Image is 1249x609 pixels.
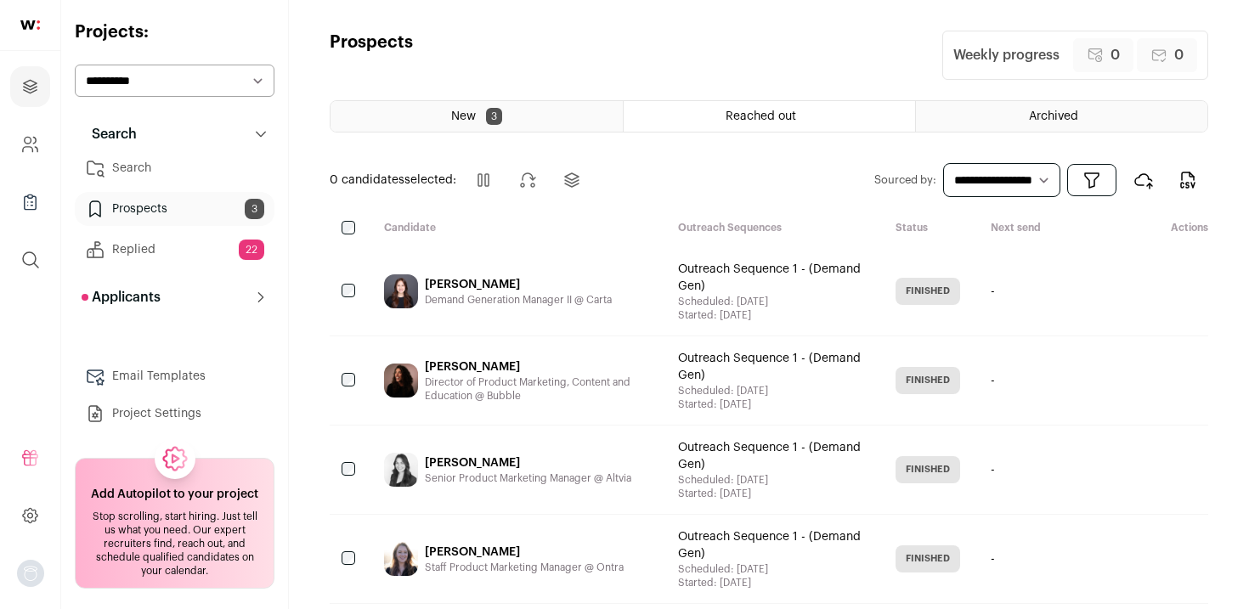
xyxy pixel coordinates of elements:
[678,439,869,473] div: Outreach Sequence 1 - (Demand Gen)
[425,561,624,574] div: Staff Product Marketing Manager @ Ontra
[678,261,869,295] div: Outreach Sequence 1 - (Demand Gen)
[425,293,612,307] div: Demand Generation Manager II @ Carta
[20,20,40,30] img: wellfound-shorthand-0d5821cbd27db2630d0214b213865d53afaa358527fdda9d0ea32b1df1b89c2c.svg
[726,110,796,122] span: Reached out
[91,486,258,503] h2: Add Autopilot to your project
[678,576,869,589] div: Started: [DATE]
[1167,160,1208,200] button: Export to CSV
[1113,221,1208,237] div: Actions
[75,397,274,431] a: Project Settings
[882,221,977,237] div: Status
[10,66,50,107] a: Projects
[370,221,664,237] div: Candidate
[10,182,50,223] a: Company Lists
[463,160,504,200] button: Pause outreach
[916,101,1207,132] a: Archived
[991,372,995,389] span: -
[1111,45,1120,65] span: 0
[10,124,50,165] a: Company and ATS Settings
[451,110,476,122] span: New
[896,367,960,394] span: Finished
[331,101,623,132] a: New 3
[1123,160,1164,200] button: Export to ATS
[953,45,1060,65] div: Weekly progress
[75,151,274,185] a: Search
[425,471,631,485] div: Senior Product Marketing Manager @ Altvia
[82,287,161,307] p: Applicants
[678,562,869,576] div: Scheduled: [DATE]
[678,350,869,384] div: Outreach Sequence 1 - (Demand Gen)
[86,510,263,578] div: Stop scrolling, start hiring. Just tell us what you need. Our expert recruiters find, reach out, ...
[75,20,274,44] h2: Projects:
[1174,45,1184,65] span: 0
[75,280,274,314] button: Applicants
[486,108,502,125] span: 3
[678,528,869,562] div: Outreach Sequence 1 - (Demand Gen)
[17,560,44,587] button: Open dropdown
[17,560,44,587] img: nopic.png
[239,240,264,260] span: 22
[991,550,995,567] span: -
[75,359,274,393] a: Email Templates
[82,124,137,144] p: Search
[874,173,936,187] label: Sourced by:
[896,278,960,305] span: Finished
[678,295,869,308] div: Scheduled: [DATE]
[330,172,456,189] span: selected:
[896,456,960,483] span: Finished
[678,487,869,500] div: Started: [DATE]
[678,398,869,411] div: Started: [DATE]
[330,174,404,186] span: 0 candidates
[384,542,418,576] img: 4ae2bbfb2b646b5292a977aa8ad303353deaad94a99fc8660799708565876893
[678,473,869,487] div: Scheduled: [DATE]
[977,221,1113,237] div: Next send
[75,192,274,226] a: Prospects3
[330,31,413,80] h1: Prospects
[991,461,995,478] span: -
[384,274,418,308] img: 5090be08cf4d6e100dba79201b9397be8dd3e002c2659657e7b5b62f99856ea3.jpg
[664,221,883,237] div: Outreach Sequences
[1067,164,1116,196] button: Open dropdown
[384,453,418,487] img: 9e0010c9734af2c05ef3a4f94af160adf32c473432c70531efc9e8ee9795b53e.jpg
[75,117,274,151] button: Search
[1029,110,1078,122] span: Archived
[75,233,274,267] a: Replied22
[678,308,869,322] div: Started: [DATE]
[678,384,869,398] div: Scheduled: [DATE]
[384,364,418,398] img: 4deb7e93792b98533fcf144aab4bc2f751dae3dca525914190220fe920ac753a
[991,283,995,300] span: -
[425,276,612,293] div: [PERSON_NAME]
[75,458,274,589] a: Add Autopilot to your project Stop scrolling, start hiring. Just tell us what you need. Our exper...
[245,199,264,219] span: 3
[425,544,624,561] div: [PERSON_NAME]
[425,454,631,471] div: [PERSON_NAME]
[425,358,651,375] div: [PERSON_NAME]
[896,545,960,572] span: Finished
[425,375,651,403] div: Director of Product Marketing, Content and Education @ Bubble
